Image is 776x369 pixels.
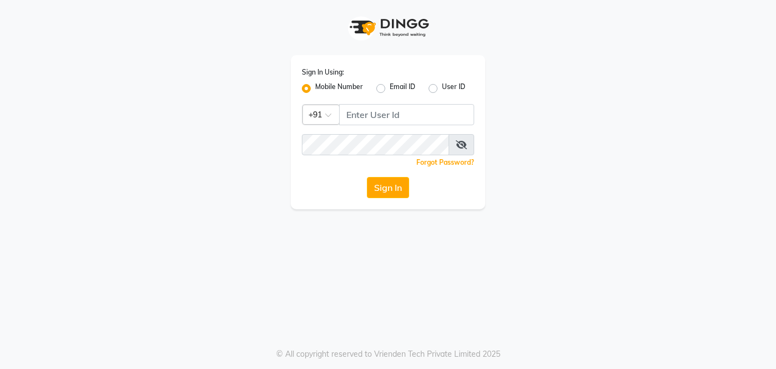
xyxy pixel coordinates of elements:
[302,67,344,77] label: Sign In Using:
[367,177,409,198] button: Sign In
[302,134,449,155] input: Username
[390,82,415,95] label: Email ID
[339,104,474,125] input: Username
[315,82,363,95] label: Mobile Number
[416,158,474,166] a: Forgot Password?
[442,82,465,95] label: User ID
[344,11,432,44] img: logo1.svg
